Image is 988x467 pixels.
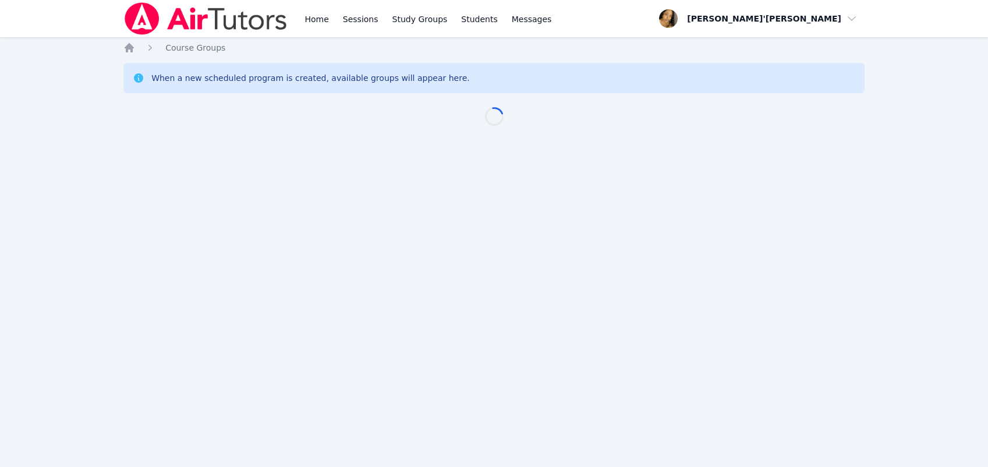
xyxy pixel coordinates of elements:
[165,43,225,52] span: Course Groups
[165,42,225,54] a: Course Groups
[151,72,470,84] div: When a new scheduled program is created, available groups will appear here.
[123,42,865,54] nav: Breadcrumb
[123,2,288,35] img: Air Tutors
[512,13,552,25] span: Messages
